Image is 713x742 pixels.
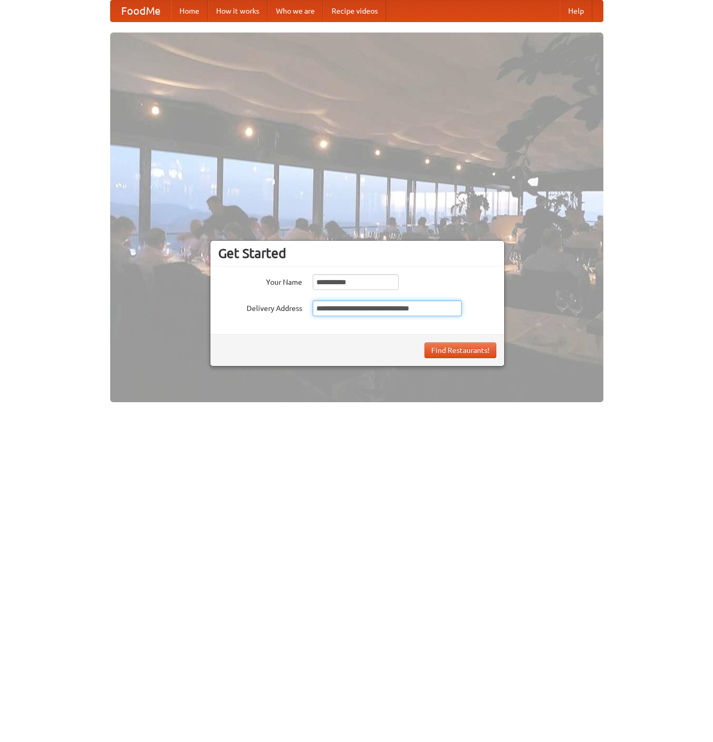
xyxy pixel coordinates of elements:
a: Help [560,1,592,21]
label: Delivery Address [218,300,302,314]
a: Who we are [268,1,323,21]
label: Your Name [218,274,302,287]
button: Find Restaurants! [424,342,496,358]
a: Recipe videos [323,1,386,21]
h3: Get Started [218,245,496,261]
a: FoodMe [111,1,171,21]
a: How it works [208,1,268,21]
a: Home [171,1,208,21]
